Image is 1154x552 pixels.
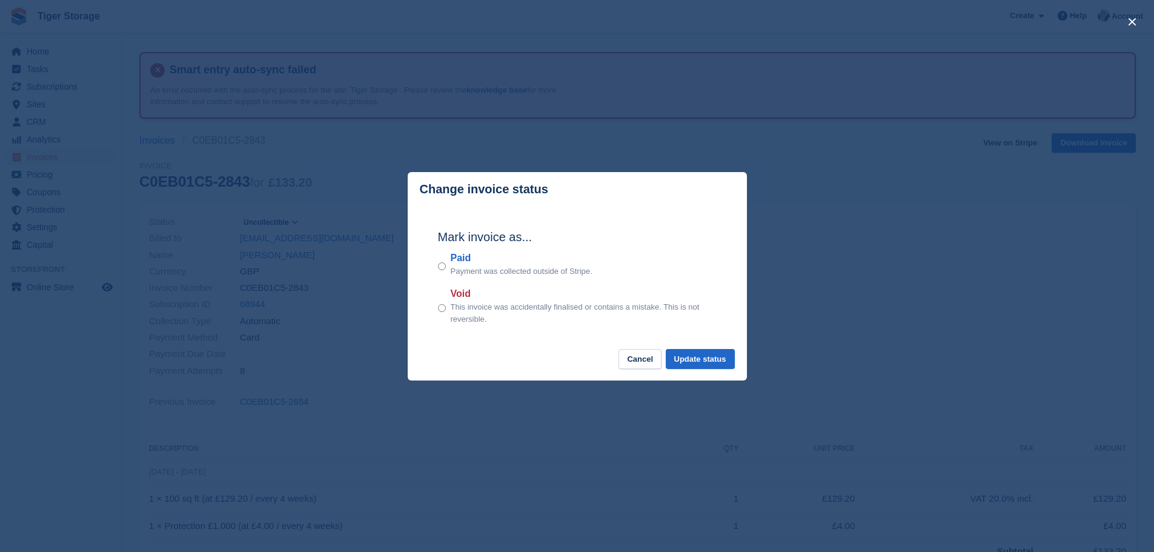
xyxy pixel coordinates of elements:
label: Void [451,287,717,301]
p: Payment was collected outside of Stripe. [451,265,592,278]
button: Update status [666,349,735,369]
button: Cancel [618,349,662,369]
h2: Mark invoice as... [438,228,717,246]
button: close [1122,12,1142,32]
label: Paid [451,251,592,265]
p: This invoice was accidentally finalised or contains a mistake. This is not reversible. [451,301,717,325]
p: Change invoice status [420,182,548,196]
